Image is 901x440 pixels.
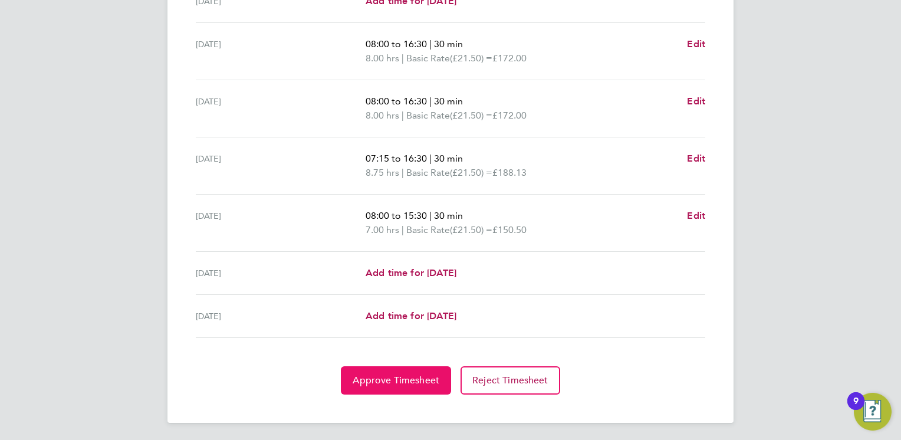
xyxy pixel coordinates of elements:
[366,153,427,164] span: 07:15 to 16:30
[434,38,463,50] span: 30 min
[196,309,366,323] div: [DATE]
[472,375,548,386] span: Reject Timesheet
[687,209,705,223] a: Edit
[406,109,450,123] span: Basic Rate
[853,401,859,416] div: 9
[492,224,527,235] span: £150.50
[434,210,463,221] span: 30 min
[366,267,456,278] span: Add time for [DATE]
[687,96,705,107] span: Edit
[854,393,892,431] button: Open Resource Center, 9 new notifications
[406,51,450,65] span: Basic Rate
[366,110,399,121] span: 8.00 hrs
[196,209,366,237] div: [DATE]
[434,153,463,164] span: 30 min
[492,52,527,64] span: £172.00
[402,167,404,178] span: |
[429,210,432,221] span: |
[492,167,527,178] span: £188.13
[450,110,492,121] span: (£21.50) =
[366,96,427,107] span: 08:00 to 16:30
[429,153,432,164] span: |
[366,266,456,280] a: Add time for [DATE]
[429,96,432,107] span: |
[366,309,456,323] a: Add time for [DATE]
[450,167,492,178] span: (£21.50) =
[353,375,439,386] span: Approve Timesheet
[196,152,366,180] div: [DATE]
[402,52,404,64] span: |
[687,37,705,51] a: Edit
[687,94,705,109] a: Edit
[366,224,399,235] span: 7.00 hrs
[366,167,399,178] span: 8.75 hrs
[366,210,427,221] span: 08:00 to 15:30
[341,366,451,395] button: Approve Timesheet
[450,224,492,235] span: (£21.50) =
[450,52,492,64] span: (£21.50) =
[196,266,366,280] div: [DATE]
[196,37,366,65] div: [DATE]
[402,110,404,121] span: |
[492,110,527,121] span: £172.00
[429,38,432,50] span: |
[366,38,427,50] span: 08:00 to 16:30
[687,38,705,50] span: Edit
[402,224,404,235] span: |
[406,223,450,237] span: Basic Rate
[687,152,705,166] a: Edit
[687,153,705,164] span: Edit
[434,96,463,107] span: 30 min
[461,366,560,395] button: Reject Timesheet
[366,52,399,64] span: 8.00 hrs
[406,166,450,180] span: Basic Rate
[196,94,366,123] div: [DATE]
[687,210,705,221] span: Edit
[366,310,456,321] span: Add time for [DATE]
